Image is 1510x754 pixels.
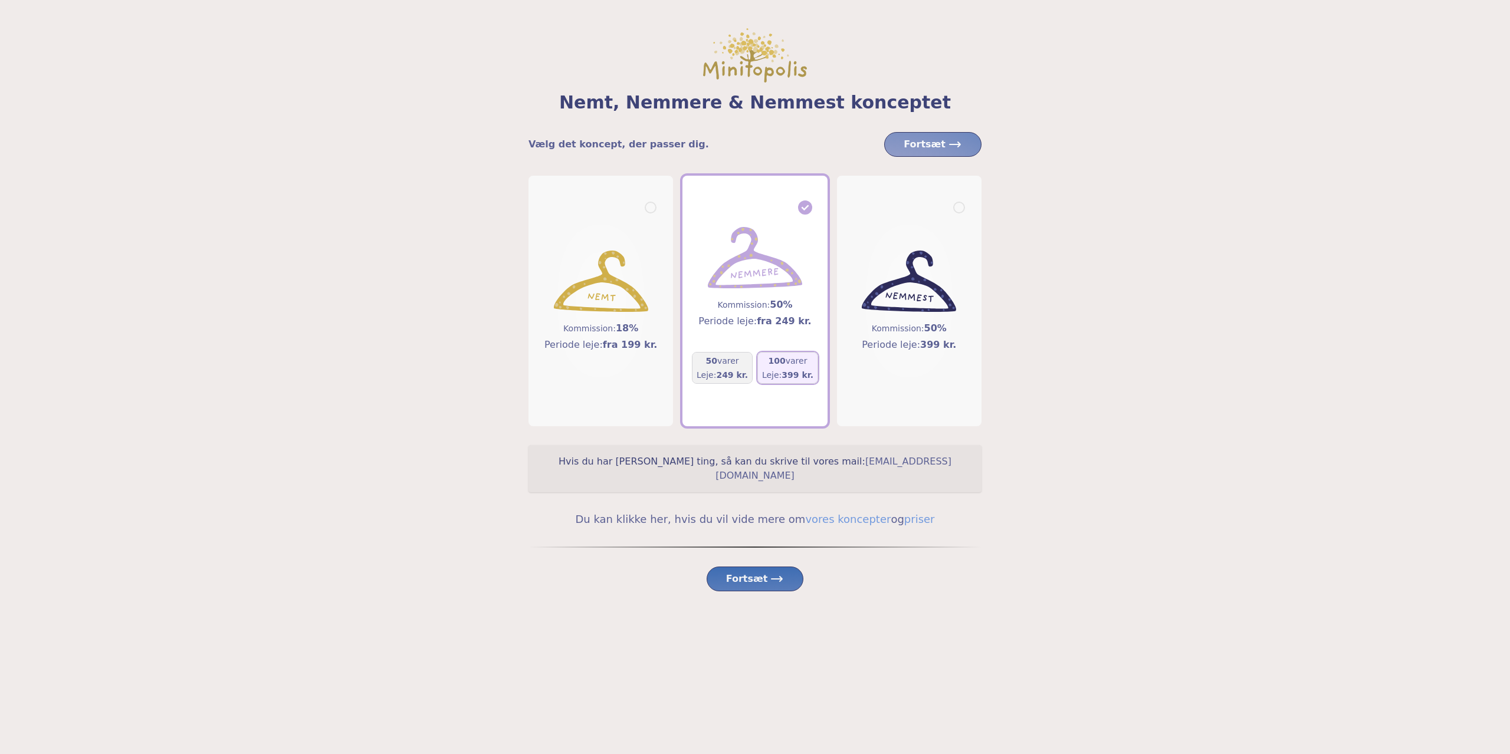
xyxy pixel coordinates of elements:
h5: Periode leje: [862,338,956,352]
span: Fortsæt [904,137,962,152]
span: Fortsæt [726,572,784,586]
a: vores koncepter [805,513,891,525]
h5: Kommission: [698,298,811,312]
button: Fortsæt [884,132,981,157]
span: fra 249 kr. [757,315,812,327]
span: 249 kr. [716,370,748,380]
a: priser [904,513,935,525]
h5: Leje: [762,369,813,381]
span: 50% [770,299,792,310]
span: 18% [616,322,638,334]
span: 50 [705,356,717,366]
h5: Periode leje: [544,338,657,352]
span: 399 kr. [920,339,956,350]
span: fra 199 kr. [603,339,658,350]
h5: Kommission: [862,321,956,335]
h5: Vælg det koncept, der passer dig. [528,137,709,152]
span: Nemt, Nemmere & Nemmest konceptet [528,92,981,113]
h5: Periode leje: [698,314,811,328]
h5: varer [697,355,748,367]
span: Hvis du har [PERSON_NAME] ting, så kan du skrive til vores mail: [559,456,865,467]
h5: Kommission: [544,321,657,335]
h5: Du kan klikke her, hvis du vil vide mere om og [528,511,981,528]
span: 100 [768,356,785,366]
h5: varer [762,355,813,367]
span: 50% [924,322,947,334]
button: Fortsæt [707,567,804,591]
h5: Leje: [697,369,748,381]
a: [EMAIL_ADDRESS][DOMAIN_NAME] [715,456,951,481]
span: 399 kr. [782,370,813,380]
